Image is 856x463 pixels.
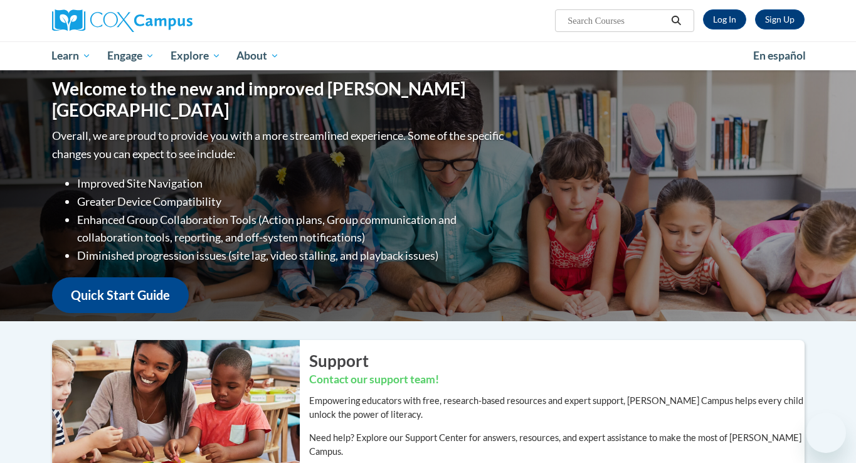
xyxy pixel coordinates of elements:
a: En español [745,43,814,69]
img: Cox Campus [52,9,193,32]
a: Register [755,9,805,29]
li: Greater Device Compatibility [77,193,507,211]
input: Search Courses [566,13,667,28]
span: Learn [51,48,91,63]
li: Diminished progression issues (site lag, video stalling, and playback issues) [77,247,507,265]
a: Quick Start Guide [52,277,189,313]
button: Search [667,13,685,28]
p: Overall, we are proud to provide you with a more streamlined experience. Some of the specific cha... [52,127,507,163]
a: Learn [44,41,100,70]
h1: Welcome to the new and improved [PERSON_NAME][GEOGRAPHIC_DATA] [52,78,507,120]
div: Main menu [33,41,823,70]
span: About [236,48,279,63]
a: Log In [703,9,746,29]
span: En español [753,49,806,62]
p: Need help? Explore our Support Center for answers, resources, and expert assistance to make the m... [309,431,805,459]
h2: Support [309,349,805,372]
span: Explore [171,48,221,63]
h3: Contact our support team! [309,372,805,388]
a: Engage [99,41,162,70]
li: Enhanced Group Collaboration Tools (Action plans, Group communication and collaboration tools, re... [77,211,507,247]
a: About [228,41,287,70]
li: Improved Site Navigation [77,174,507,193]
a: Explore [162,41,229,70]
iframe: Button to launch messaging window [806,413,846,453]
span: Engage [107,48,154,63]
a: Cox Campus [52,9,290,32]
p: Empowering educators with free, research-based resources and expert support, [PERSON_NAME] Campus... [309,394,805,422]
